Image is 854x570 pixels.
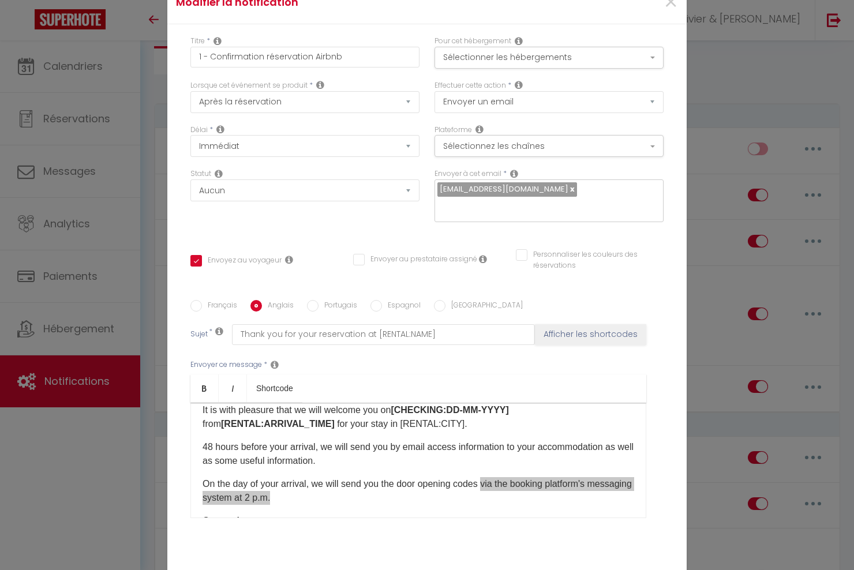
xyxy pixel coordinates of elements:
[445,300,523,313] label: [GEOGRAPHIC_DATA]
[319,300,357,313] label: Portugais
[479,254,487,264] i: Envoyer au prestataire si il est assigné
[247,374,302,402] a: Shortcode
[202,300,237,313] label: Français
[219,374,247,402] a: Italic
[316,80,324,89] i: Event Occur
[190,329,208,341] label: Sujet
[203,440,634,468] p: 48 hours before your arrival​, we will send you by email access information to your accommodation...
[190,359,262,370] label: Envoyer ce message
[190,374,219,402] a: Bold
[435,168,501,179] label: Envoyer à cet email
[535,324,646,345] button: Afficher les shortcodes
[515,80,523,89] i: Action Type
[190,168,211,179] label: Statut
[435,80,506,91] label: Effectuer cette action
[9,5,44,39] button: Ouvrir le widget de chat LiveChat
[475,125,484,134] i: Action Channel
[510,169,518,178] i: Recipient
[435,125,472,136] label: Plateforme
[382,300,421,313] label: Espagnol
[435,135,664,157] button: Sélectionnez les chaînes
[271,360,279,369] i: Message
[435,36,511,47] label: Pour cet hébergement
[391,405,508,415] strong: [CHECKING:DD-MM-YYYY]
[216,125,224,134] i: Action Time
[435,47,664,69] button: Sélectionner les hébergements
[190,80,308,91] label: Lorsque cet événement se produit
[515,36,523,46] i: This Rental
[221,419,335,429] strong: [RENTAL:ARRIVAL_TIME]
[285,255,293,264] i: Envoyer au voyageur
[262,300,294,313] label: Anglais
[203,516,293,526] strong: Customize your stay
[215,327,223,336] i: Subject
[203,477,634,505] p: On the day of your arrival, we will send you the door opening codes via the booking platform's me...
[190,36,205,47] label: Titre
[190,125,208,136] label: Délai
[213,36,222,46] i: Title
[440,183,568,194] span: [EMAIL_ADDRESS][DOMAIN_NAME]
[215,169,223,178] i: Booking status
[203,403,634,431] p: It is with pleasure that we will welcome you on ​ from ​​ ​for your stay in [RENTAL:CITY]​​.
